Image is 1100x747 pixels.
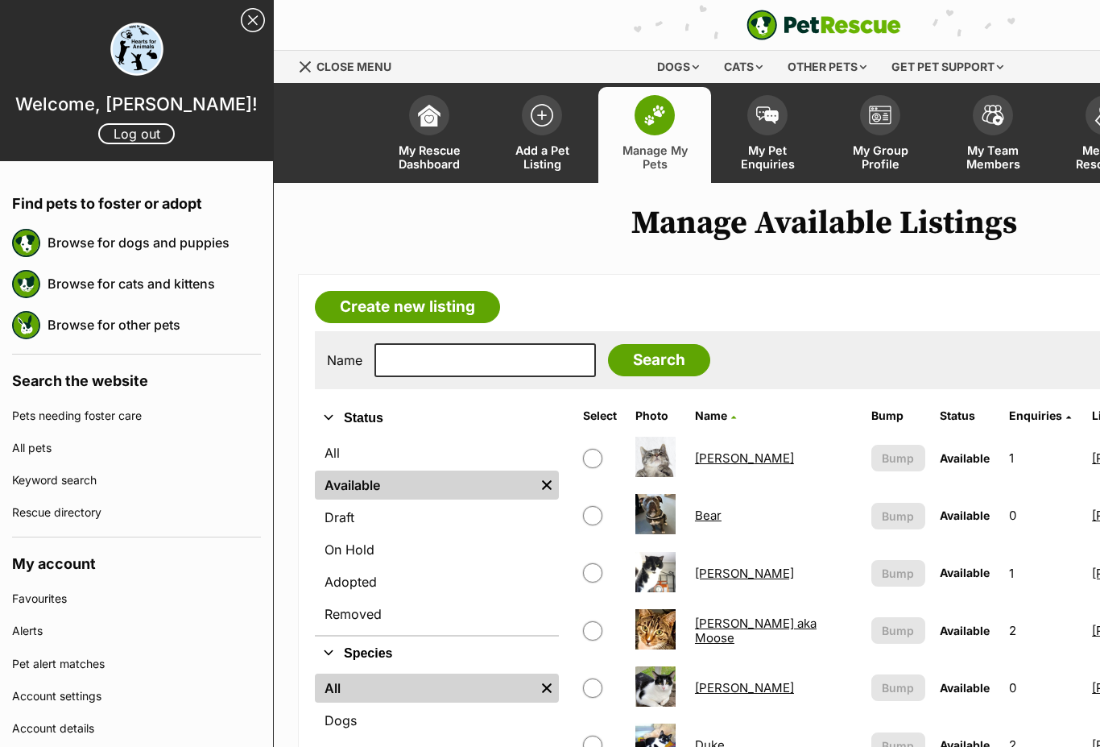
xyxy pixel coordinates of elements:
[882,565,914,582] span: Bump
[871,617,925,644] button: Bump
[882,622,914,639] span: Bump
[577,403,627,429] th: Select
[940,451,990,465] span: Available
[315,535,559,564] a: On Hold
[937,87,1049,183] a: My Team Members
[882,450,914,467] span: Bump
[982,105,1004,126] img: team-members-icon-5396bd8760b3fe7c0b43da4ab00e1e3bb1a5d9ba89233759b79545d2d3fc5d0d.svg
[871,445,925,471] button: Bump
[12,432,261,464] a: All pets
[940,508,990,522] span: Available
[393,143,465,171] span: My Rescue Dashboard
[48,226,261,259] a: Browse for dogs and puppies
[695,616,817,645] a: [PERSON_NAME] aka Moose
[618,143,691,171] span: Manage My Pets
[535,471,559,500] a: Remove filter
[105,17,169,81] img: profile image
[643,105,666,126] img: manage-my-pets-icon-02211641906a0b7f246fdf0571729dbe1e7629f14944591b6c1af311fb30b64b.svg
[315,408,559,429] button: Status
[315,567,559,596] a: Adopted
[12,583,261,615] a: Favourites
[316,60,391,73] span: Close menu
[315,503,559,532] a: Draft
[12,400,261,432] a: Pets needing foster care
[598,87,711,183] a: Manage My Pets
[48,267,261,301] a: Browse for cats and kittens
[12,177,261,222] h4: Find pets to foster or adopt
[373,87,486,183] a: My Rescue Dashboard
[12,712,261,745] a: Account details
[646,51,710,83] div: Dogs
[776,51,878,83] div: Other pets
[327,353,362,367] label: Name
[98,123,175,144] a: Log out
[695,680,794,695] a: [PERSON_NAME]
[535,674,559,703] a: Remove filter
[12,615,261,647] a: Alerts
[695,409,736,422] a: Name
[315,674,535,703] a: All
[940,624,990,637] span: Available
[1003,603,1084,658] td: 2
[880,51,1015,83] div: Get pet support
[608,344,710,376] input: Search
[486,87,598,183] a: Add a Pet Listing
[315,438,559,467] a: All
[933,403,1002,429] th: Status
[12,680,261,712] a: Account settings
[871,503,925,529] button: Bump
[1003,546,1084,601] td: 1
[731,143,804,171] span: My Pet Enquiries
[695,409,727,422] span: Name
[531,104,553,127] img: add-pet-listing-icon-0afa8454b4691262ce3f59096e99ab1cd57d4a30225e0717b998d2c9b9846f56.svg
[418,104,440,127] img: dashboard-icon-eb2f2d2d3e046f16d808141f083e7271f6b2e854fb5c12c21221c1fb7104beca.svg
[695,508,722,523] a: Bear
[315,643,559,664] button: Species
[824,87,937,183] a: My Group Profile
[315,471,535,500] a: Available
[695,450,794,466] a: [PERSON_NAME]
[746,10,901,40] a: PetRescue
[1003,488,1084,543] td: 0
[1009,409,1062,422] span: translation missing: en.admin.listings.index.attributes.enquiries
[12,311,40,339] img: petrescue logo
[882,679,914,696] span: Bump
[315,706,559,735] a: Dogs
[746,10,901,40] img: logo-e224e6f780fb5917bec1dbf3a21bbac754714ae5b6737aabdf751b685950b380.svg
[48,308,261,342] a: Browse for other pets
[315,291,500,323] a: Create new listing
[865,403,932,429] th: Bump
[844,143,916,171] span: My Group Profile
[12,648,261,680] a: Pet alert matches
[869,106,891,125] img: group-profile-icon-3fa3cf56718a62981997c0bc7e787c4b2cf8bcc04b72c1350f741eb67cf2f40e.svg
[315,600,559,629] a: Removed
[882,508,914,525] span: Bump
[713,51,774,83] div: Cats
[12,270,40,298] img: petrescue logo
[12,355,261,400] h4: Search the website
[871,674,925,701] button: Bump
[1003,430,1084,486] td: 1
[12,464,261,496] a: Keyword search
[506,143,578,171] span: Add a Pet Listing
[298,51,403,80] a: Menu
[315,435,559,635] div: Status
[241,8,265,32] a: Close Sidebar
[871,560,925,587] button: Bump
[12,537,261,583] h4: My account
[635,552,676,592] img: Benny
[1003,660,1084,716] td: 0
[711,87,824,183] a: My Pet Enquiries
[12,496,261,529] a: Rescue directory
[695,566,794,581] a: [PERSON_NAME]
[1009,409,1071,422] a: Enquiries
[629,403,687,429] th: Photo
[957,143,1029,171] span: My Team Members
[756,106,779,124] img: pet-enquiries-icon-7e3ad2cf08bfb03b45e93fb7055b45f3efa6380592205ae92323e6603595dc1f.svg
[940,566,990,579] span: Available
[940,681,990,695] span: Available
[12,229,40,257] img: petrescue logo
